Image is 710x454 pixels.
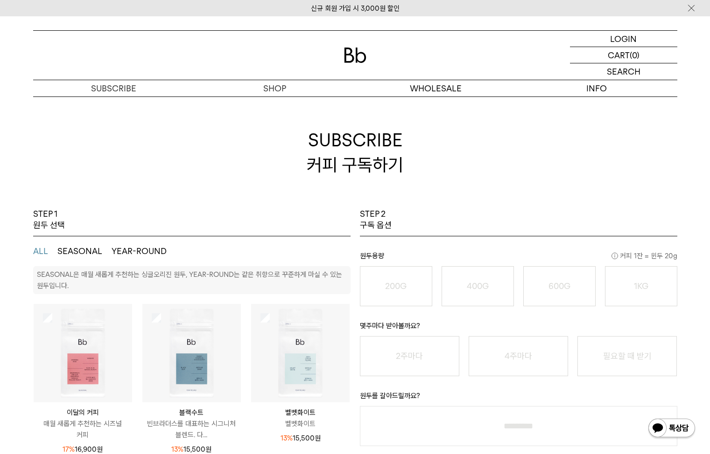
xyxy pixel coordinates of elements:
span: 원 [315,434,321,442]
img: 로고 [344,48,366,63]
o: 1KG [634,281,648,291]
img: 상품이미지 [251,304,350,402]
p: INFO [516,80,677,96]
span: 커피 1잔 = 윈두 20g [612,250,677,261]
span: 13% [171,445,183,454]
p: SEARCH [607,63,640,80]
a: SUBSCRIBE [33,80,194,96]
p: SEASONAL은 매월 새롭게 추천하는 싱글오리진 원두, YEAR-ROUND는 같은 취향으로 꾸준하게 마실 수 있는 원두입니다. [37,270,342,290]
a: LOGIN [570,31,677,47]
p: 원두를 갈아드릴까요? [360,390,677,406]
o: 600G [548,281,570,291]
button: 1KG [605,266,677,306]
p: 벨벳화이트 [251,418,350,429]
p: 원두용량 [360,250,677,266]
a: SHOP [194,80,355,96]
p: 블랙수트 [142,407,241,418]
img: 상품이미지 [34,304,132,402]
p: LOGIN [610,31,637,47]
button: 400G [442,266,514,306]
p: 매월 새롭게 추천하는 시즈널 커피 [34,418,132,440]
span: 13% [281,434,293,442]
span: 17% [63,445,75,454]
p: CART [608,47,630,63]
span: 원 [97,445,103,454]
p: WHOLESALE [355,80,516,96]
o: 400G [467,281,489,291]
p: 이달의 커피 [34,407,132,418]
button: YEAR-ROUND [112,246,167,257]
span: 원 [205,445,211,454]
button: ALL [33,246,48,257]
a: 신규 회원 가입 시 3,000원 할인 [311,4,400,13]
button: 4주마다 [469,336,568,376]
p: (0) [630,47,640,63]
a: CART (0) [570,47,677,63]
img: 상품이미지 [142,304,241,402]
button: 200G [360,266,432,306]
img: 카카오톡 채널 1:1 채팅 버튼 [647,418,696,440]
button: 필요할 때 받기 [577,336,677,376]
p: STEP 1 원두 선택 [33,208,65,231]
button: SEASONAL [57,246,102,257]
o: 200G [385,281,407,291]
h2: SUBSCRIBE 커피 구독하기 [33,96,677,208]
button: 600G [523,266,596,306]
p: 15,500 [281,433,321,444]
p: 벨벳화이트 [251,407,350,418]
button: 2주마다 [360,336,459,376]
p: 몇주마다 받아볼까요? [360,320,677,336]
p: STEP 2 구독 옵션 [360,208,392,231]
p: 빈브라더스를 대표하는 시그니처 블렌드. 다... [142,418,241,440]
